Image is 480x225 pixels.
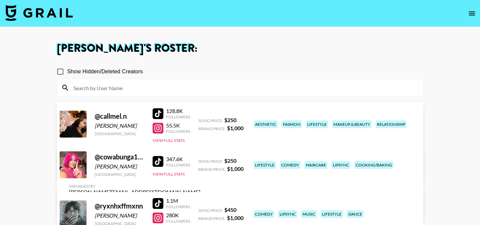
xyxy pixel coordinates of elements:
button: View Full Stats [153,138,185,143]
div: lifestyle [321,210,343,218]
div: lipsync [278,210,297,218]
div: 280K [166,212,190,219]
strong: $ 1,000 [227,125,244,131]
strong: $ 250 [224,117,236,123]
span: Brand Price: [198,126,226,131]
div: Followers [166,162,190,167]
div: [GEOGRAPHIC_DATA] [95,131,145,136]
div: @ ryxnhxffmxnn [95,202,145,210]
span: Song Price: [198,159,223,164]
div: music [301,210,317,218]
div: 347.6K [166,156,190,162]
strong: $ 450 [224,207,236,213]
div: [PERSON_NAME] [95,212,145,219]
div: 1.1M [166,197,190,204]
div: makeup & beauty [332,120,372,128]
div: [PERSON_NAME] [95,122,145,129]
div: @ cowabunga1966_ [95,153,145,161]
div: [PERSON_NAME] [95,163,145,170]
div: @ callmel.n [95,112,145,120]
div: 128.8K [166,108,190,114]
div: lipsync [331,161,350,169]
span: Song Price: [198,118,223,123]
div: Followers [166,129,190,134]
div: dance [347,210,363,218]
div: relationship [376,120,407,128]
button: View Full Stats [153,172,185,177]
div: Followers [166,219,190,224]
div: lifestyle [254,161,276,169]
div: lifestyle [306,120,328,128]
div: fashion [282,120,302,128]
button: open drawer [465,7,479,20]
span: Song Price: [198,208,223,213]
span: Brand Price: [198,167,226,172]
div: Managed By [69,184,200,189]
input: Search by User Name [69,82,419,93]
div: aesthetic [254,120,278,128]
strong: $ 1,000 [227,165,244,172]
div: Followers [166,204,190,209]
div: comedy [254,210,274,218]
img: Grail Talent [5,5,73,21]
div: [PERSON_NAME][EMAIL_ADDRESS][DOMAIN_NAME] [69,189,200,195]
div: [GEOGRAPHIC_DATA] [95,172,145,177]
strong: $ 1,000 [227,215,244,221]
span: Show Hidden/Deleted Creators [67,68,143,76]
h1: [PERSON_NAME] 's Roster: [57,43,423,54]
div: comedy [280,161,300,169]
div: Followers [166,114,190,119]
div: 55.5K [166,122,190,129]
div: cooking/baking [354,161,393,169]
div: haircare [305,161,327,169]
span: Brand Price: [198,216,226,221]
strong: $ 250 [224,157,236,164]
